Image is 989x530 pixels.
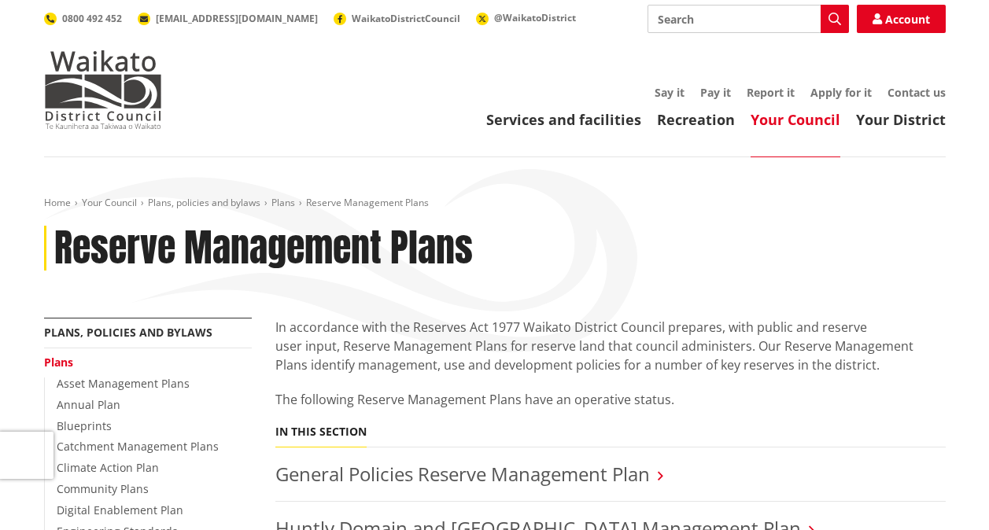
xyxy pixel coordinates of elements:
[44,197,946,210] nav: breadcrumb
[82,196,137,209] a: Your Council
[44,12,122,25] a: 0800 492 452
[275,425,367,439] h5: In this section
[657,110,735,129] a: Recreation
[62,12,122,25] span: 0800 492 452
[275,390,946,409] p: The following Reserve Management Plans have an operative status.
[275,461,650,487] a: General Policies Reserve Management Plan
[275,318,946,374] p: In accordance with the Reserves Act 1977 Waikato District Council prepares, with public and reser...
[57,376,190,391] a: Asset Management Plans
[57,502,183,517] a: Digital Enablement Plan
[156,12,318,25] span: [EMAIL_ADDRESS][DOMAIN_NAME]
[57,481,149,496] a: Community Plans
[486,110,641,129] a: Services and facilities
[856,110,946,129] a: Your District
[751,110,840,129] a: Your Council
[700,85,731,100] a: Pay it
[271,196,295,209] a: Plans
[57,418,112,433] a: Blueprints
[476,11,576,24] a: @WaikatoDistrict
[306,196,429,209] span: Reserve Management Plans
[44,355,73,370] a: Plans
[138,12,318,25] a: [EMAIL_ADDRESS][DOMAIN_NAME]
[747,85,795,100] a: Report it
[54,226,473,271] h1: Reserve Management Plans
[334,12,460,25] a: WaikatoDistrictCouncil
[494,11,576,24] span: @WaikatoDistrict
[352,12,460,25] span: WaikatoDistrictCouncil
[57,397,120,412] a: Annual Plan
[148,196,260,209] a: Plans, policies and bylaws
[655,85,685,100] a: Say it
[810,85,872,100] a: Apply for it
[648,5,849,33] input: Search input
[57,439,219,454] a: Catchment Management Plans
[857,5,946,33] a: Account
[57,460,159,475] a: Climate Action Plan
[44,325,212,340] a: Plans, policies and bylaws
[44,50,162,129] img: Waikato District Council - Te Kaunihera aa Takiwaa o Waikato
[888,85,946,100] a: Contact us
[44,196,71,209] a: Home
